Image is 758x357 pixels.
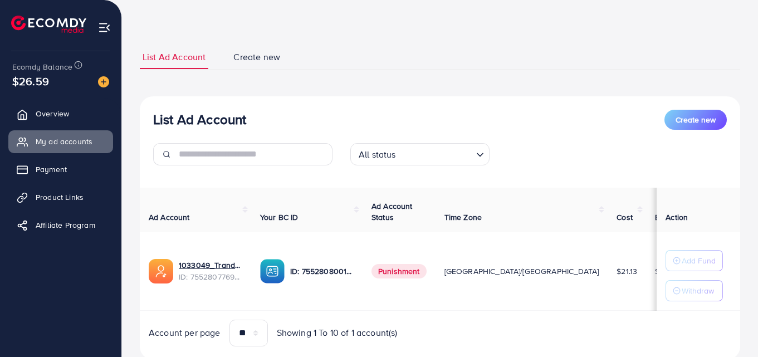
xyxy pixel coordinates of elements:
[36,192,84,203] span: Product Links
[179,260,242,282] div: <span class='underline'>1033049_Trand Era_1758525235875</span></br>7552807769917669384
[8,130,113,153] a: My ad accounts
[143,51,206,63] span: List Ad Account
[277,326,398,339] span: Showing 1 To 10 of 1 account(s)
[233,51,280,63] span: Create new
[664,110,727,130] button: Create new
[682,284,714,297] p: Withdraw
[149,212,190,223] span: Ad Account
[371,200,413,223] span: Ad Account Status
[12,61,72,72] span: Ecomdy Balance
[617,212,633,223] span: Cost
[666,250,723,271] button: Add Fund
[36,108,69,119] span: Overview
[12,73,49,89] span: $26.59
[260,212,299,223] span: Your BC ID
[98,76,109,87] img: image
[11,16,86,33] img: logo
[8,158,113,180] a: Payment
[36,136,92,147] span: My ad accounts
[179,271,242,282] span: ID: 7552807769917669384
[399,144,472,163] input: Search for option
[711,307,750,349] iframe: Chat
[36,164,67,175] span: Payment
[36,219,95,231] span: Affiliate Program
[666,280,723,301] button: Withdraw
[8,214,113,236] a: Affiliate Program
[8,102,113,125] a: Overview
[371,264,427,278] span: Punishment
[444,212,482,223] span: Time Zone
[350,143,490,165] div: Search for option
[290,265,354,278] p: ID: 7552808001163968529
[682,254,716,267] p: Add Fund
[8,186,113,208] a: Product Links
[444,266,599,277] span: [GEOGRAPHIC_DATA]/[GEOGRAPHIC_DATA]
[98,21,111,34] img: menu
[149,326,221,339] span: Account per page
[676,114,716,125] span: Create new
[666,212,688,223] span: Action
[179,260,242,271] a: 1033049_Trand Era_1758525235875
[260,259,285,283] img: ic-ba-acc.ded83a64.svg
[153,111,246,128] h3: List Ad Account
[149,259,173,283] img: ic-ads-acc.e4c84228.svg
[617,266,637,277] span: $21.13
[356,146,398,163] span: All status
